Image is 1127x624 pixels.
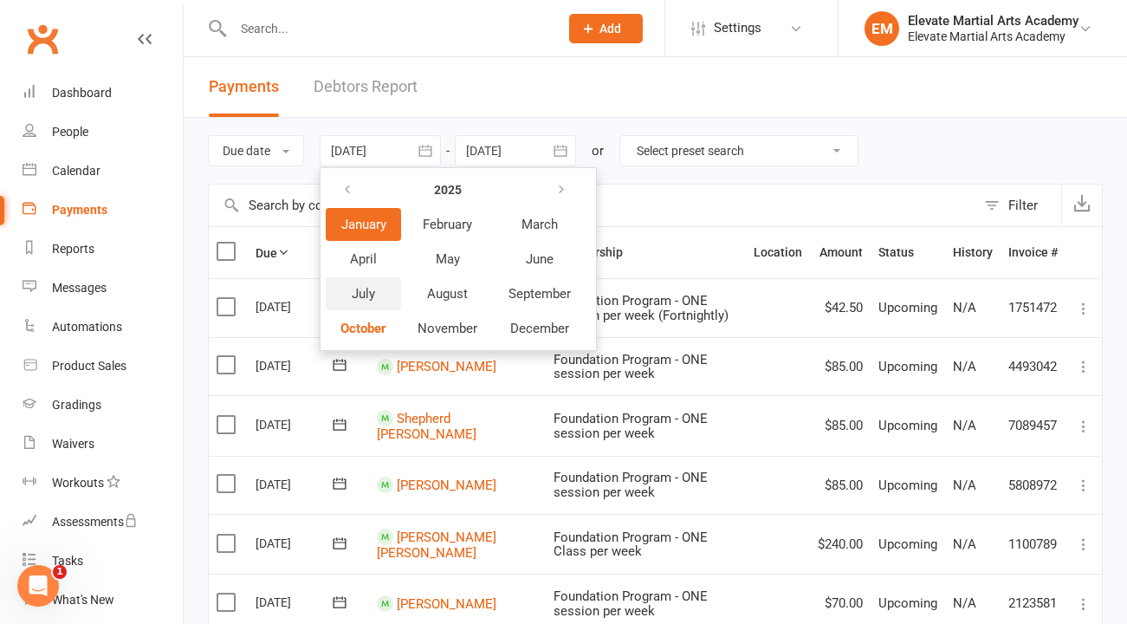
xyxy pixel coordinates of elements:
span: Foundation Program - ONE session per week [554,352,708,382]
div: Filter [1008,195,1038,216]
input: Search... [228,16,547,41]
a: [PERSON_NAME] [397,359,496,374]
span: Upcoming [878,359,937,374]
a: Product Sales [23,347,183,386]
td: $85.00 [810,395,871,455]
span: March [521,217,558,232]
button: Payments [209,57,279,117]
td: 1751472 [1001,278,1065,337]
span: December [510,321,569,336]
div: EM [865,11,899,46]
div: Dashboard [52,86,112,100]
div: People [52,125,88,139]
span: Add [599,22,621,36]
span: September [508,286,571,302]
span: Foundation Program - ONE session per week [554,470,708,500]
iframe: Intercom live chat [17,565,59,607]
th: History [945,227,1001,278]
div: Automations [52,320,122,334]
button: October [326,312,401,345]
a: [PERSON_NAME] [PERSON_NAME] [377,529,496,561]
th: Status [871,227,945,278]
a: Dashboard [23,74,183,113]
a: Debtors Report [314,57,418,117]
button: Filter [975,185,1061,226]
div: Messages [52,281,107,295]
div: Waivers [52,437,94,451]
div: [DATE] [256,352,335,379]
button: June [494,243,586,276]
button: November [403,312,492,345]
td: 1100789 [1001,514,1065,574]
span: Settings [714,9,761,48]
span: Upcoming [878,418,937,433]
span: Upcoming [878,536,937,552]
span: October [340,321,386,336]
div: Tasks [52,554,83,568]
div: Calendar [52,164,100,178]
span: 1 [53,565,67,579]
a: Payments [23,191,183,230]
span: May [436,251,460,267]
div: [DATE] [256,588,335,615]
button: March [494,208,586,241]
td: 7089457 [1001,395,1065,455]
div: Gradings [52,398,101,412]
th: Amount [810,227,871,278]
span: April [350,251,377,267]
a: Messages [23,269,183,308]
span: February [423,217,472,232]
span: January [341,217,386,232]
span: N/A [953,595,976,611]
strong: 2025 [434,183,462,197]
button: Due date [208,135,304,166]
a: Waivers [23,425,183,464]
button: July [326,277,401,310]
a: Shepherd [PERSON_NAME] [377,411,476,443]
span: Payments [209,77,279,95]
span: Upcoming [878,300,937,315]
td: $42.50 [810,278,871,337]
span: Foundation Program - ONE session per week [554,411,708,441]
span: N/A [953,300,976,315]
th: Membership [546,227,746,278]
div: Payments [52,203,107,217]
a: Tasks [23,542,183,581]
span: June [526,251,554,267]
a: Reports [23,230,183,269]
span: July [352,286,375,302]
td: 4493042 [1001,337,1065,396]
td: 5808972 [1001,456,1065,515]
span: Upcoming [878,595,937,611]
span: N/A [953,359,976,374]
div: Workouts [52,476,104,490]
span: August [427,286,468,302]
span: N/A [953,418,976,433]
div: Reports [52,242,94,256]
td: $85.00 [810,337,871,396]
a: Gradings [23,386,183,425]
button: February [403,208,492,241]
div: or [592,140,604,161]
a: People [23,113,183,152]
span: N/A [953,536,976,552]
span: November [418,321,477,336]
a: Clubworx [21,17,64,61]
div: [DATE] [256,293,335,320]
div: Assessments [52,515,138,529]
div: What's New [52,593,114,607]
a: Workouts [23,464,183,503]
a: [PERSON_NAME] [397,595,496,611]
button: Add [569,14,643,43]
th: Location [746,227,810,278]
button: September [494,277,586,310]
input: Search by contact name or invoice number [209,185,975,226]
td: $240.00 [810,514,871,574]
span: Foundation Program - ONE session per week (Fortnightly) [554,293,729,323]
div: Elevate Martial Arts Academy [908,13,1078,29]
button: April [326,243,401,276]
div: Product Sales [52,359,126,373]
a: What's New [23,581,183,620]
span: Foundation Program - ONE Class per week [554,530,708,560]
div: [DATE] [256,411,335,438]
